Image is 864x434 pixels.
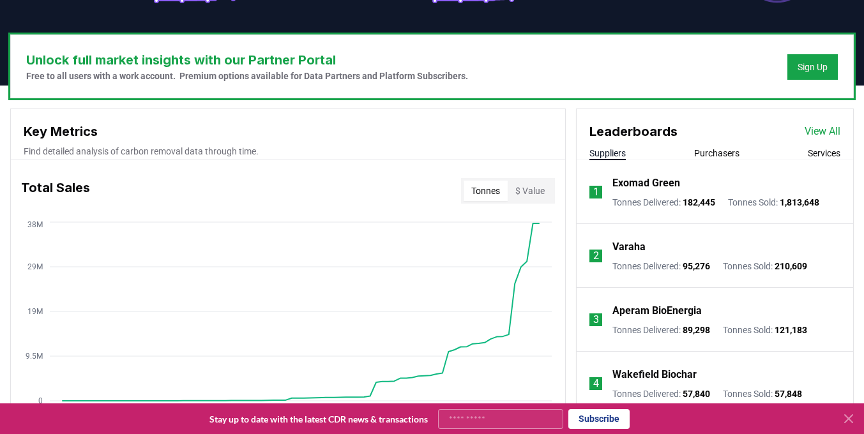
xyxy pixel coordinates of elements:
[27,307,43,316] tspan: 19M
[593,312,599,327] p: 3
[775,325,807,335] span: 121,183
[508,181,552,201] button: $ Value
[593,376,599,391] p: 4
[723,260,807,273] p: Tonnes Sold :
[787,54,838,80] button: Sign Up
[728,196,819,209] p: Tonnes Sold :
[694,147,739,160] button: Purchasers
[612,196,715,209] p: Tonnes Delivered :
[723,387,802,400] p: Tonnes Sold :
[26,352,43,361] tspan: 9.5M
[26,70,468,82] p: Free to all users with a work account. Premium options available for Data Partners and Platform S...
[612,176,680,191] a: Exomad Green
[589,147,626,160] button: Suppliers
[612,387,710,400] p: Tonnes Delivered :
[775,389,802,399] span: 57,848
[24,122,552,141] h3: Key Metrics
[805,124,840,139] a: View All
[26,50,468,70] h3: Unlock full market insights with our Partner Portal
[798,61,828,73] a: Sign Up
[683,197,715,207] span: 182,445
[683,389,710,399] span: 57,840
[612,260,710,273] p: Tonnes Delivered :
[683,325,710,335] span: 89,298
[27,262,43,271] tspan: 29M
[612,239,646,255] a: Varaha
[464,181,508,201] button: Tonnes
[780,197,819,207] span: 1,813,648
[612,303,702,318] a: Aperam BioEnergia
[612,324,710,336] p: Tonnes Delivered :
[593,184,599,200] p: 1
[775,261,807,271] span: 210,609
[723,324,807,336] p: Tonnes Sold :
[24,145,552,158] p: Find detailed analysis of carbon removal data through time.
[612,367,697,382] a: Wakefield Biochar
[593,248,599,264] p: 2
[589,122,678,141] h3: Leaderboards
[38,396,43,405] tspan: 0
[27,220,43,229] tspan: 38M
[21,178,90,204] h3: Total Sales
[808,147,840,160] button: Services
[683,261,710,271] span: 95,276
